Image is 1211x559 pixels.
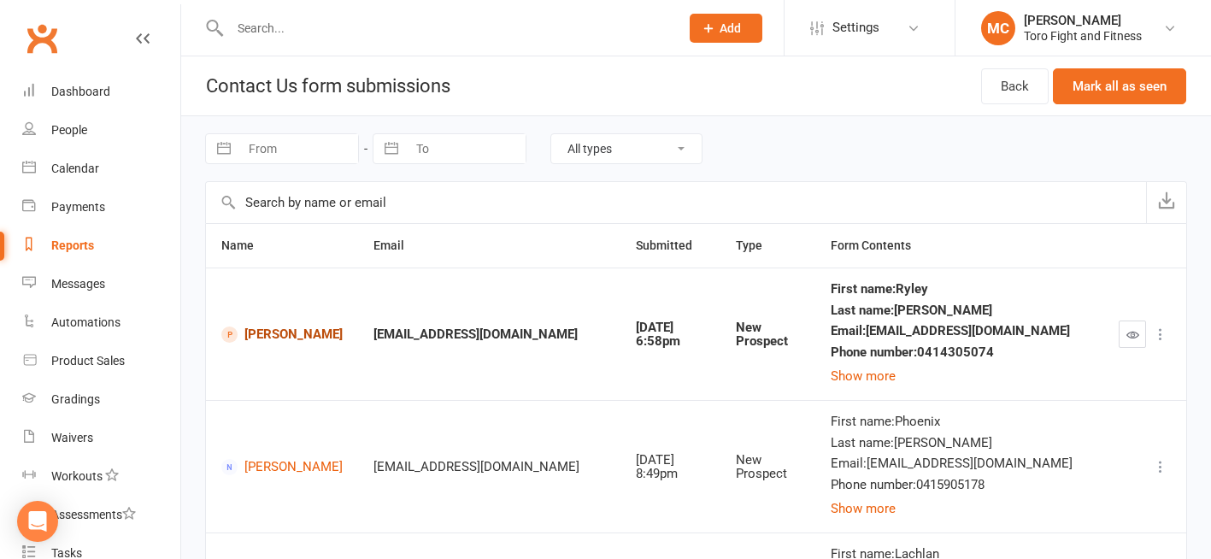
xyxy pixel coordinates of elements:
div: Payments [51,200,105,214]
a: Messages [22,265,180,303]
div: Product Sales [51,354,125,368]
div: Automations [51,315,121,329]
th: Email [358,224,620,268]
span: Settings [832,9,879,47]
div: People [51,123,87,137]
th: Submitted [620,224,720,268]
a: People [22,111,180,150]
a: [PERSON_NAME] [221,327,343,343]
div: New Prospect [736,321,800,349]
input: Search by name or email [206,182,1146,223]
div: Open Intercom Messenger [17,501,58,542]
a: Waivers [22,419,180,457]
th: Form Contents [815,224,1103,268]
a: Automations [22,303,180,342]
h1: Contact Us form submissions [181,56,450,115]
div: [PERSON_NAME] [1024,13,1142,28]
div: Gradings [51,392,100,406]
a: Dashboard [22,73,180,111]
div: New Prospect [736,453,800,481]
th: Name [206,224,358,268]
div: Waivers [51,431,93,444]
a: Clubworx [21,17,63,60]
span: Add [720,21,741,35]
div: MC [981,11,1015,45]
div: Last name : [PERSON_NAME] [831,303,1088,318]
a: Assessments [22,496,180,534]
div: [EMAIL_ADDRESS][DOMAIN_NAME] [373,460,605,474]
div: Email : [EMAIL_ADDRESS][DOMAIN_NAME] [831,456,1088,471]
a: Payments [22,188,180,227]
div: First name : Ryley [831,282,1088,297]
div: Last name : [PERSON_NAME] [831,436,1088,450]
div: Phone number : 0415905178 [831,478,1088,492]
button: Mark all as seen [1053,68,1186,104]
div: Phone number : 0414305074 [831,345,1088,360]
div: Toro Fight and Fitness [1024,28,1142,44]
div: Assessments [51,508,136,521]
div: Workouts [51,469,103,483]
div: Messages [51,277,105,291]
div: [DATE] 6:58pm [636,321,704,349]
input: From [239,134,358,163]
a: [PERSON_NAME] [221,459,343,475]
input: Search... [225,16,667,40]
a: Gradings [22,380,180,419]
a: Back [981,68,1049,104]
div: Dashboard [51,85,110,98]
a: Product Sales [22,342,180,380]
a: Workouts [22,457,180,496]
button: Add [690,14,762,43]
div: [DATE] 8:49pm [636,453,704,481]
div: Reports [51,238,94,252]
button: Show more [831,366,896,386]
button: Show more [831,498,896,519]
a: Calendar [22,150,180,188]
a: Reports [22,227,180,265]
th: Type [720,224,815,268]
div: Calendar [51,162,99,175]
div: Email : [EMAIL_ADDRESS][DOMAIN_NAME] [831,324,1088,338]
input: To [407,134,526,163]
div: [EMAIL_ADDRESS][DOMAIN_NAME] [373,327,605,342]
div: First name : Phoenix [831,415,1088,429]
